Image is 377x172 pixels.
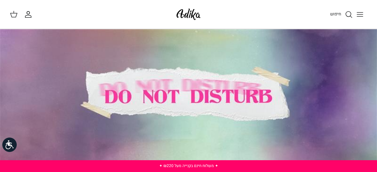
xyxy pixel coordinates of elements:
a: ✦ משלוח חינם בקנייה מעל ₪220 ✦ [159,163,218,169]
button: Toggle menu [353,7,367,22]
a: חיפוש [330,11,353,18]
span: חיפוש [330,11,341,17]
img: Adika IL [175,7,202,22]
a: החשבון שלי [24,11,35,18]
